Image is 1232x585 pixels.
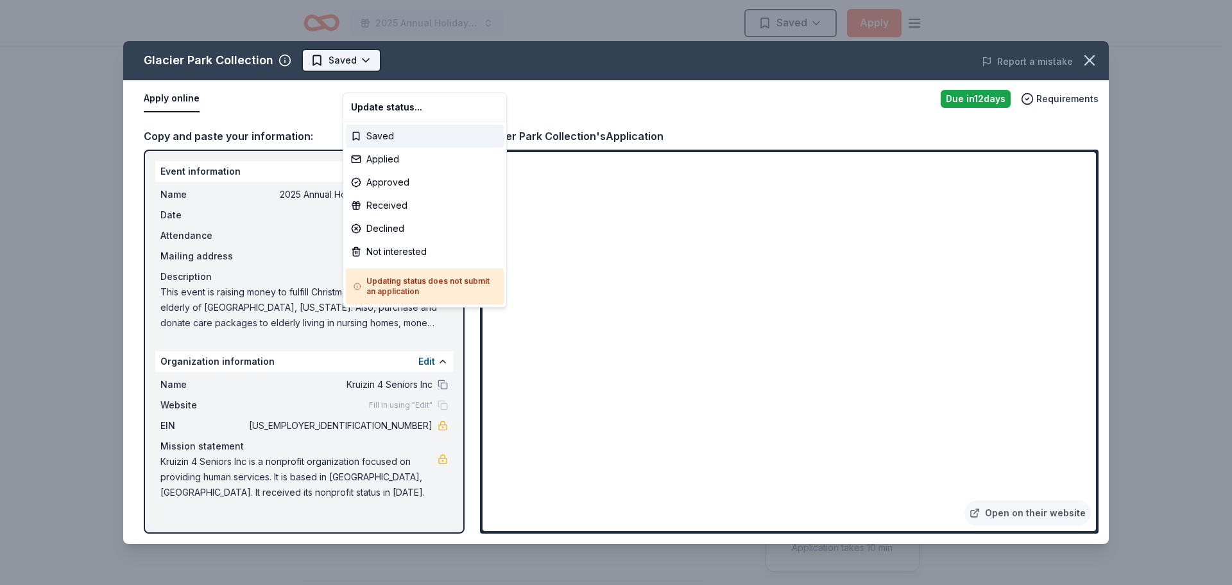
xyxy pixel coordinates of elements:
[375,15,478,31] span: 2025 Annual Holiday Charity Auction
[354,276,496,297] h5: Updating status does not submit an application
[346,194,504,217] div: Received
[346,240,504,263] div: Not interested
[346,96,504,119] div: Update status...
[346,217,504,240] div: Declined
[346,171,504,194] div: Approved
[346,148,504,171] div: Applied
[346,125,504,148] div: Saved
